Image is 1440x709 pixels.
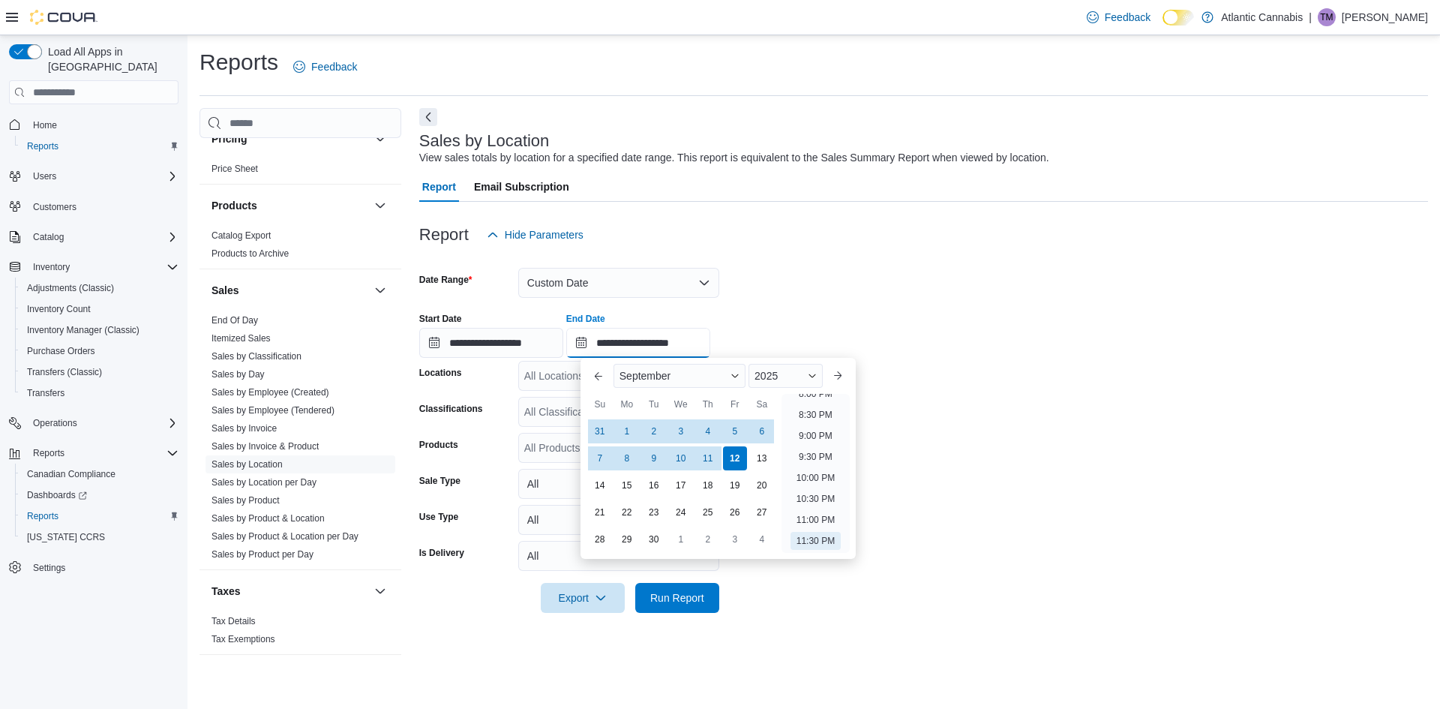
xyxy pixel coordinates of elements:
[211,549,313,560] a: Sales by Product per Day
[1342,8,1428,26] p: [PERSON_NAME]
[27,366,102,378] span: Transfers (Classic)
[1309,8,1312,26] p: |
[30,10,97,25] img: Cova
[27,167,62,185] button: Users
[9,107,178,617] nav: Complex example
[27,444,70,462] button: Reports
[723,527,747,551] div: day-3
[588,473,612,497] div: day-14
[781,394,850,553] ul: Time
[642,527,666,551] div: day-30
[27,303,91,315] span: Inventory Count
[586,418,775,553] div: September, 2025
[27,258,76,276] button: Inventory
[211,198,368,213] button: Products
[419,367,462,379] label: Locations
[211,422,277,434] span: Sales by Invoice
[3,113,184,135] button: Home
[419,439,458,451] label: Products
[27,414,178,432] span: Operations
[211,351,301,362] a: Sales by Classification
[588,500,612,524] div: day-21
[419,403,483,415] label: Classifications
[642,419,666,443] div: day-2
[21,507,64,525] a: Reports
[21,384,178,402] span: Transfers
[199,227,401,269] div: Products
[33,119,57,131] span: Home
[696,446,720,470] div: day-11
[199,47,278,77] h1: Reports
[33,201,76,213] span: Customers
[419,150,1049,166] div: View sales totals by location for a specified date range. This report is equivalent to the Sales ...
[211,230,271,242] span: Catalog Export
[211,248,289,259] a: Products to Archive
[211,369,265,380] a: Sales by Day
[311,59,357,74] span: Feedback
[211,404,334,416] span: Sales by Employee (Tendered)
[211,333,271,344] a: Itemized Sales
[21,486,93,504] a: Dashboards
[696,527,720,551] div: day-2
[199,311,401,569] div: Sales
[588,446,612,470] div: day-7
[211,512,325,524] span: Sales by Product & Location
[211,283,368,298] button: Sales
[33,170,56,182] span: Users
[750,446,774,470] div: day-13
[15,299,184,320] button: Inventory Count
[723,392,747,416] div: Fr
[211,633,275,645] span: Tax Exemptions
[27,197,178,216] span: Customers
[27,116,63,134] a: Home
[211,332,271,344] span: Itemized Sales
[211,405,334,416] a: Sales by Employee (Tendered)
[615,392,639,416] div: Mo
[748,364,823,388] div: Button. Open the year selector. 2025 is currently selected.
[15,362,184,383] button: Transfers (Classic)
[669,527,693,551] div: day-1
[3,196,184,218] button: Customers
[27,198,82,216] a: Customers
[211,230,271,241] a: Catalog Export
[642,446,666,470] div: day-9
[696,473,720,497] div: day-18
[669,419,693,443] div: day-3
[211,164,258,174] a: Price Sheet
[669,392,693,416] div: We
[15,136,184,157] button: Reports
[790,511,841,529] li: 11:00 PM
[211,513,325,524] a: Sales by Product & Location
[518,268,719,298] button: Custom Date
[211,198,257,213] h3: Products
[211,248,289,260] span: Products to Archive
[27,324,139,336] span: Inventory Manager (Classic)
[1320,8,1333,26] span: TM
[211,131,247,146] h3: Pricing
[211,584,241,599] h3: Taxes
[696,419,720,443] div: day-4
[211,495,280,506] a: Sales by Product
[586,364,610,388] button: Previous Month
[793,406,838,424] li: 8:30 PM
[211,494,280,506] span: Sales by Product
[27,115,178,134] span: Home
[790,490,841,508] li: 10:30 PM
[21,137,64,155] a: Reports
[211,283,239,298] h3: Sales
[199,160,401,184] div: Pricing
[371,197,389,215] button: Products
[21,363,178,381] span: Transfers (Classic)
[669,473,693,497] div: day-17
[27,444,178,462] span: Reports
[669,446,693,470] div: day-10
[21,279,120,297] a: Adjustments (Classic)
[27,387,64,399] span: Transfers
[15,383,184,404] button: Transfers
[33,562,65,574] span: Settings
[723,419,747,443] div: day-5
[550,583,616,613] span: Export
[211,131,368,146] button: Pricing
[211,440,319,452] span: Sales by Invoice & Product
[566,328,710,358] input: Press the down key to enter a popover containing a calendar. Press the escape key to close the po...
